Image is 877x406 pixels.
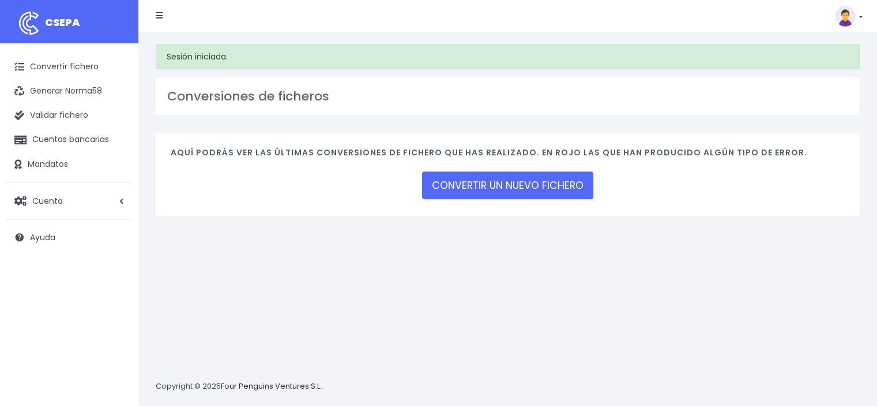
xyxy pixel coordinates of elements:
[221,381,322,392] a: Four Penguins Ventures S.L.
[6,189,133,213] a: Cuenta
[6,128,133,152] a: Cuentas bancarias
[6,79,133,103] a: Generar Norma58
[6,152,133,177] a: Mandatos
[156,381,323,393] p: Copyright © 2025 .
[422,172,593,199] a: CONVERTIR UN NUEVO FICHERO
[30,232,55,243] span: Ayuda
[167,89,848,104] h3: Conversiones de ficheros
[6,225,133,249] a: Ayuda
[171,148,845,163] h4: Aquí podrás ver las últimas conversiones de fichero que has realizado. En rojo las que han produc...
[156,44,860,69] div: Sesión iniciada.
[6,55,133,79] a: Convertir fichero
[45,15,80,29] span: CSEPA
[14,9,43,38] img: logo
[835,6,856,27] img: profile
[6,103,133,128] a: Validar fichero
[32,195,63,206] span: Cuenta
